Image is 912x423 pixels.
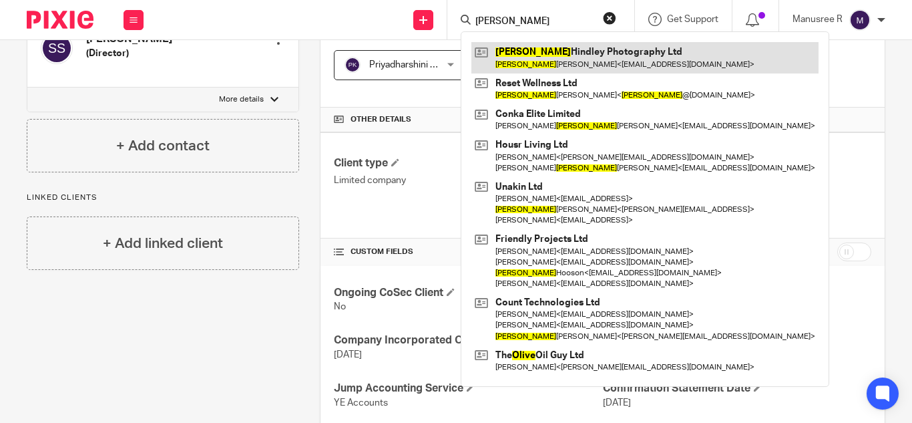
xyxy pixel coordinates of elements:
[334,350,362,360] span: [DATE]
[334,156,602,170] h4: Client type
[334,382,602,396] h4: Jump Accounting Service
[351,114,411,125] span: Other details
[27,192,299,203] p: Linked clients
[334,174,602,187] p: Limited company
[667,15,718,24] span: Get Support
[334,286,602,300] h4: Ongoing CoSec Client
[792,13,843,26] p: Manusree R
[345,57,361,73] img: svg%3E
[41,32,73,64] img: svg%3E
[474,16,594,28] input: Search
[603,11,616,25] button: Clear
[334,247,602,257] h4: CUSTOM FIELDS
[86,47,172,60] h5: (Director)
[103,233,223,254] h4: + Add linked client
[603,382,871,396] h4: Confirmation Statement Date
[334,398,388,408] span: YE Accounts
[334,333,602,347] h4: Company Incorporated On
[219,94,264,105] p: More details
[116,136,210,156] h4: + Add contact
[334,302,346,311] span: No
[849,9,871,31] img: svg%3E
[369,60,464,69] span: Priyadharshini Kalidass
[27,11,93,29] img: Pixie
[603,398,631,408] span: [DATE]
